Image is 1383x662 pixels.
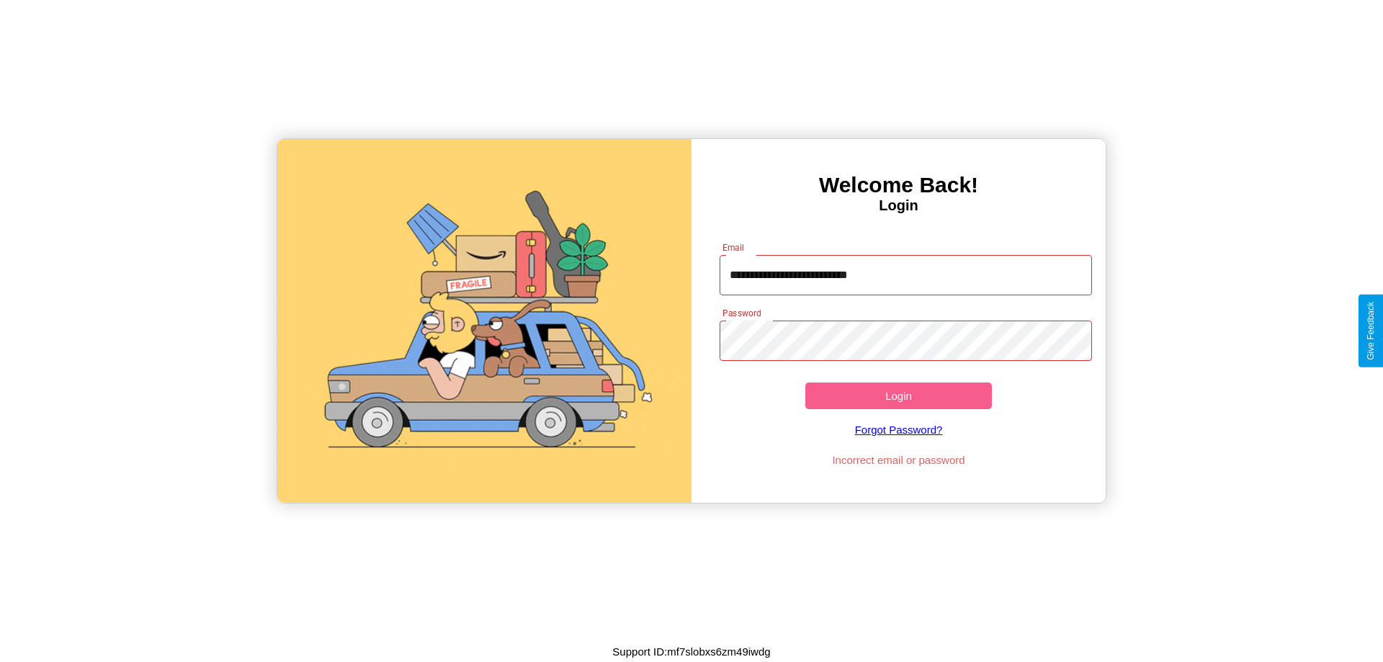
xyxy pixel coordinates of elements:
[612,642,770,661] p: Support ID: mf7slobxs6zm49iwdg
[805,383,992,409] button: Login
[722,307,761,319] label: Password
[712,450,1086,470] p: Incorrect email or password
[1366,302,1376,360] div: Give Feedback
[691,197,1106,214] h4: Login
[691,173,1106,197] h3: Welcome Back!
[722,241,745,254] label: Email
[712,409,1086,450] a: Forgot Password?
[277,139,691,503] img: gif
